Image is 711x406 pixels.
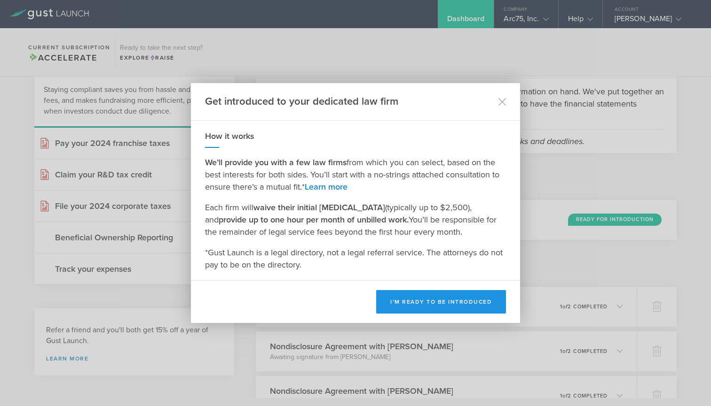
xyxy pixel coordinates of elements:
strong: We’ll provide you with a few law firms [205,157,347,168]
iframe: Chat Widget [664,361,711,406]
button: I’m ready to be introduced [376,290,506,314]
p: Each firm will (typically up to $2,500), and You’ll be responsible for the remainder of legal ser... [205,201,506,238]
p: *Gust Launch is a legal directory, not a legal referral service. The attorneys do not pay to be o... [205,246,506,271]
p: from which you can select, based on the best interests for both sides. You’ll start with a no-str... [205,156,506,193]
h3: How it works [205,130,506,142]
a: Learn more [305,182,348,192]
strong: waive their initial [MEDICAL_DATA] [253,202,385,213]
h2: Get introduced to your dedicated law firm [205,95,398,108]
strong: provide up to one hour per month of unbilled work. [219,214,409,225]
